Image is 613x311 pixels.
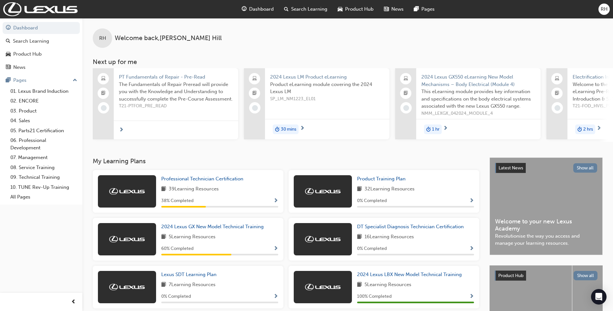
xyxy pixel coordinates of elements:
[3,22,80,34] a: Dashboard
[597,126,601,132] span: next-icon
[13,38,49,45] div: Search Learning
[490,157,603,255] a: Latest NewsShow allWelcome to your new Lexus AcademyRevolutionise the way you access and manage y...
[161,176,243,182] span: Professional Technician Certification
[279,3,333,16] a: search-iconSearch Learning
[421,110,535,117] span: NMM_LEXGX_042024_MODULE_4
[426,125,431,134] span: duration-icon
[270,73,384,81] span: 2024 Lexus LM Product eLearning
[365,233,414,241] span: 16 Learning Resources
[3,21,80,74] button: DashboardSearch LearningProduct HubNews
[598,4,610,15] button: RH
[252,75,257,83] span: laptop-icon
[270,81,384,95] span: Product eLearning module covering the 2024 Lexus LM
[8,126,80,136] a: 05. Parts21 Certification
[573,163,597,173] button: Show all
[273,198,278,204] span: Show Progress
[421,88,535,110] span: This eLearning module provides key information and specifications on the body electrical systems ...
[273,197,278,205] button: Show Progress
[273,294,278,300] span: Show Progress
[3,2,78,16] a: Trak
[357,197,387,205] span: 0 % Completed
[169,281,216,289] span: 7 Learning Resources
[404,89,408,98] span: booktick-icon
[6,78,11,83] span: pages-icon
[384,5,389,13] span: news-icon
[6,65,11,70] span: news-icon
[161,185,166,193] span: book-icon
[161,271,219,278] a: Lexus SDT Learning Plan
[357,185,362,193] span: book-icon
[13,64,26,71] div: News
[284,5,289,13] span: search-icon
[469,246,474,252] span: Show Progress
[3,74,80,86] button: Pages
[300,126,305,132] span: next-icon
[161,175,246,183] a: Professional Technician Certification
[13,50,42,58] div: Product Hub
[8,116,80,126] a: 04. Sales
[161,224,264,230] span: 2024 Lexus GX New Model Technical Training
[357,281,362,289] span: book-icon
[8,182,80,192] a: 10. TUNE Rev-Up Training
[275,125,280,134] span: duration-icon
[577,125,582,134] span: duration-icon
[555,89,559,98] span: booktick-icon
[469,198,474,204] span: Show Progress
[333,3,379,16] a: car-iconProduct Hub
[357,176,406,182] span: Product Training Plan
[338,5,343,13] span: car-icon
[273,293,278,301] button: Show Progress
[555,105,560,111] span: learningRecordVerb_NONE-icon
[161,281,166,289] span: book-icon
[82,58,613,66] h3: Next up for me
[119,81,233,103] span: The Fundamentals of Repair Preread will provide you with the Knowledge and Understanding to succe...
[443,126,448,132] span: next-icon
[115,35,222,42] span: Welcome back , [PERSON_NAME] Hill
[73,76,77,85] span: up-icon
[3,61,80,73] a: News
[252,105,258,111] span: learningRecordVerb_NONE-icon
[244,68,389,139] a: 2024 Lexus LM Product eLearningProduct eLearning module covering the 2024 Lexus LMSP_LM_NM1223_EL...
[3,48,80,60] a: Product Hub
[3,35,80,47] a: Search Learning
[555,75,559,83] span: laptop-icon
[357,175,408,183] a: Product Training Plan
[357,293,392,300] span: 100 % Completed
[101,105,107,111] span: learningRecordVerb_NONE-icon
[161,197,194,205] span: 38 % Completed
[13,77,26,84] div: Pages
[109,188,145,195] img: Trak
[379,3,409,16] a: news-iconNews
[8,153,80,163] a: 07. Management
[583,126,593,133] span: 2 hrs
[345,5,374,13] span: Product Hub
[8,86,80,96] a: 01. Lexus Brand Induction
[395,68,541,139] a: 2024 Lexus GX550 eLearning New Model Mechanisms – Body Electrical (Module 4)This eLearning module...
[357,223,466,231] a: DT Specialist Diagnosis Technician Certification
[305,188,341,195] img: Trak
[161,272,217,277] span: Lexus SDT Learning Plan
[409,3,440,16] a: pages-iconPages
[101,75,106,83] span: laptop-icon
[169,233,216,241] span: 5 Learning Resources
[249,5,274,13] span: Dashboard
[99,35,106,42] span: RH
[357,245,387,252] span: 0 % Completed
[119,127,124,133] span: next-icon
[291,5,327,13] span: Search Learning
[273,246,278,252] span: Show Progress
[365,281,411,289] span: 5 Learning Resources
[357,271,464,278] a: 2024 Lexus LBX New Model Technical Training
[6,38,10,44] span: search-icon
[270,95,384,103] span: SP_LM_NM1223_EL01
[495,218,597,232] span: Welcome to your new Lexus Academy
[495,271,597,281] a: Product HubShow all
[391,5,404,13] span: News
[499,165,523,171] span: Latest News
[469,293,474,301] button: Show Progress
[469,197,474,205] button: Show Progress
[357,224,464,230] span: DT Specialist Diagnosis Technician Certification
[109,284,145,290] img: Trak
[8,163,80,173] a: 08. Service Training
[591,289,607,305] div: Open Intercom Messenger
